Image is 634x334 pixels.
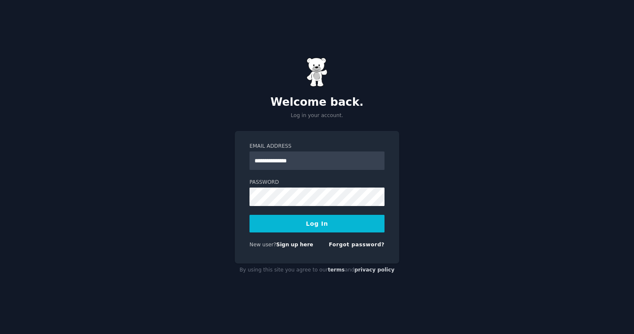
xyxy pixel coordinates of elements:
[307,57,327,87] img: Gummy Bear
[235,112,399,120] p: Log in your account.
[249,215,385,232] button: Log In
[329,242,385,248] a: Forgot password?
[249,179,385,186] label: Password
[249,143,385,150] label: Email Address
[276,242,313,248] a: Sign up here
[328,267,345,273] a: terms
[235,264,399,277] div: By using this site you agree to our and
[235,96,399,109] h2: Welcome back.
[249,242,276,248] span: New user?
[354,267,395,273] a: privacy policy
